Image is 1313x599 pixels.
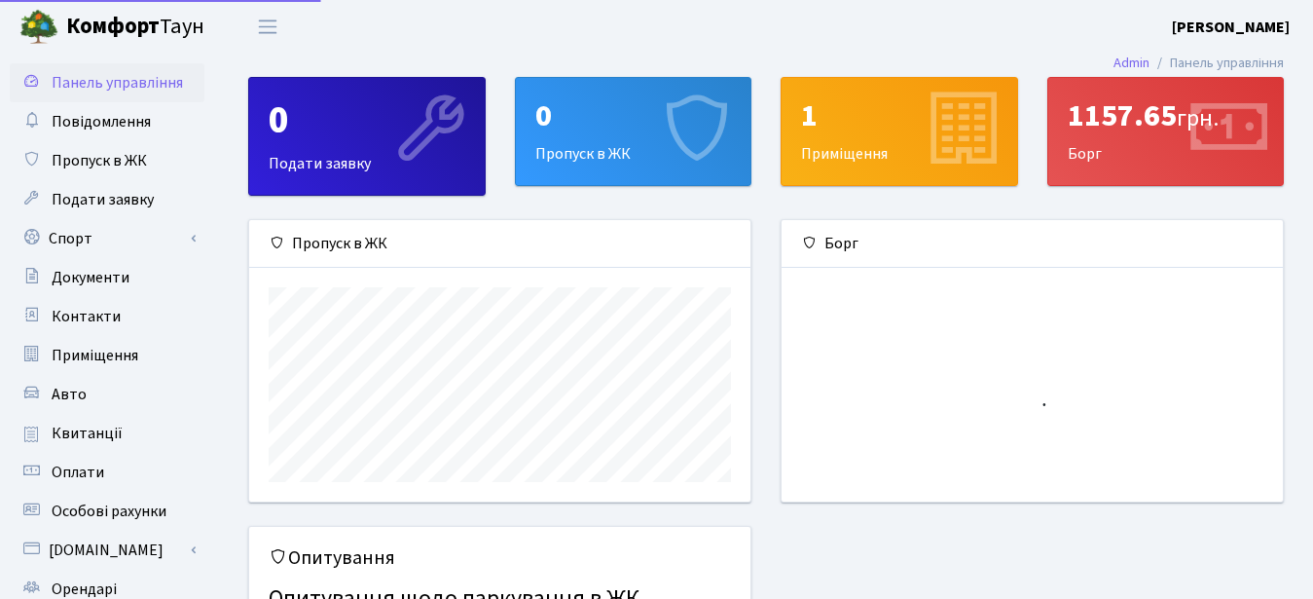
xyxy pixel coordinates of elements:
a: 0Подати заявку [248,77,486,196]
nav: breadcrumb [1084,43,1313,84]
a: Документи [10,258,204,297]
a: Квитанції [10,414,204,453]
span: Документи [52,267,129,288]
li: Панель управління [1149,53,1284,74]
div: 0 [535,97,732,134]
div: Подати заявку [249,78,485,195]
a: Спорт [10,219,204,258]
button: Переключити навігацію [243,11,292,43]
span: Контакти [52,306,121,327]
a: Приміщення [10,336,204,375]
a: Контакти [10,297,204,336]
img: logo.png [19,8,58,47]
div: Приміщення [782,78,1017,185]
span: Оплати [52,462,104,483]
a: Admin [1113,53,1149,73]
a: Пропуск в ЖК [10,141,204,180]
span: грн. [1177,101,1219,135]
span: Квитанції [52,423,123,444]
span: Приміщення [52,345,138,366]
b: Комфорт [66,11,160,42]
div: 0 [269,97,465,144]
a: Особові рахунки [10,492,204,531]
a: Панель управління [10,63,204,102]
div: 1157.65 [1068,97,1264,134]
span: Особові рахунки [52,501,166,522]
a: Подати заявку [10,180,204,219]
span: Повідомлення [52,111,151,132]
div: Борг [782,220,1283,268]
h5: Опитування [269,546,731,570]
span: Таун [66,11,204,44]
a: 0Пропуск в ЖК [515,77,752,186]
span: Авто [52,384,87,405]
a: [PERSON_NAME] [1172,16,1290,39]
a: [DOMAIN_NAME] [10,531,204,570]
a: Повідомлення [10,102,204,141]
div: Борг [1048,78,1284,185]
span: Подати заявку [52,189,154,210]
div: Пропуск в ЖК [516,78,751,185]
a: Оплати [10,453,204,492]
div: Пропуск в ЖК [249,220,750,268]
b: [PERSON_NAME] [1172,17,1290,38]
span: Панель управління [52,72,183,94]
div: 1 [801,97,998,134]
a: Авто [10,375,204,414]
a: 1Приміщення [781,77,1018,186]
span: Пропуск в ЖК [52,150,147,171]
